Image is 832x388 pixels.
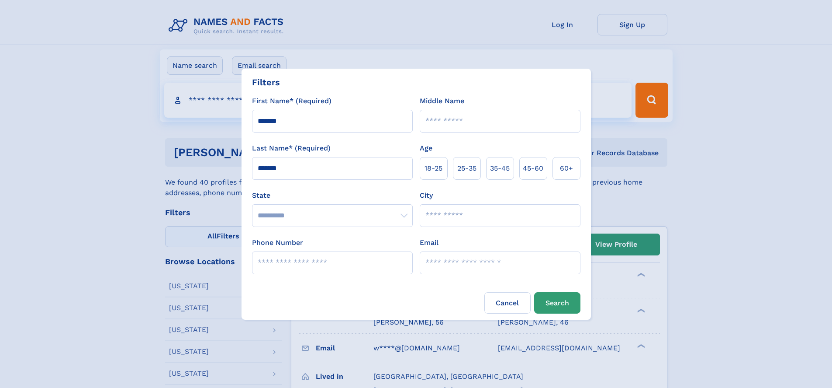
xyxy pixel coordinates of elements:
[420,238,438,248] label: Email
[252,238,303,248] label: Phone Number
[560,163,573,174] span: 60+
[420,96,464,106] label: Middle Name
[252,143,331,154] label: Last Name* (Required)
[490,163,510,174] span: 35‑45
[420,143,432,154] label: Age
[252,96,331,106] label: First Name* (Required)
[425,163,442,174] span: 18‑25
[252,190,413,201] label: State
[523,163,543,174] span: 45‑60
[457,163,476,174] span: 25‑35
[420,190,433,201] label: City
[534,292,580,314] button: Search
[252,76,280,89] div: Filters
[484,292,531,314] label: Cancel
